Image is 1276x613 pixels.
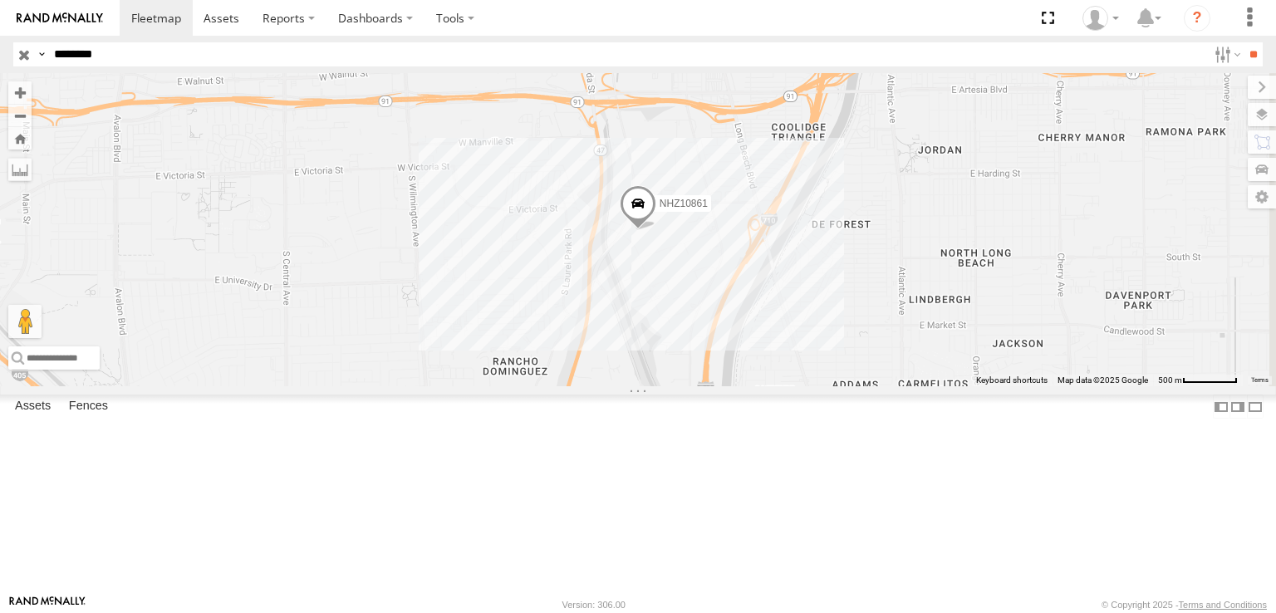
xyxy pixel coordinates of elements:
label: Measure [8,158,32,181]
label: Hide Summary Table [1247,395,1264,419]
button: Zoom out [8,104,32,127]
div: Zulema McIntosch [1077,6,1125,31]
a: Visit our Website [9,596,86,613]
label: Dock Summary Table to the Right [1229,395,1246,419]
label: Map Settings [1248,185,1276,208]
label: Fences [61,395,116,419]
label: Assets [7,395,59,419]
button: Zoom Home [8,127,32,150]
span: NHZ10861 [660,197,708,208]
button: Zoom in [8,81,32,104]
span: 500 m [1158,375,1182,385]
label: Search Filter Options [1208,42,1244,66]
label: Search Query [35,42,48,66]
span: Map data ©2025 Google [1058,375,1148,385]
button: Map Scale: 500 m per 63 pixels [1153,375,1243,386]
i: ? [1184,5,1210,32]
button: Keyboard shortcuts [976,375,1048,386]
div: © Copyright 2025 - [1102,600,1267,610]
a: Terms and Conditions [1179,600,1267,610]
div: Version: 306.00 [562,600,626,610]
img: rand-logo.svg [17,12,103,24]
a: Terms (opens in new tab) [1251,376,1269,383]
label: Dock Summary Table to the Left [1213,395,1229,419]
button: Drag Pegman onto the map to open Street View [8,305,42,338]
